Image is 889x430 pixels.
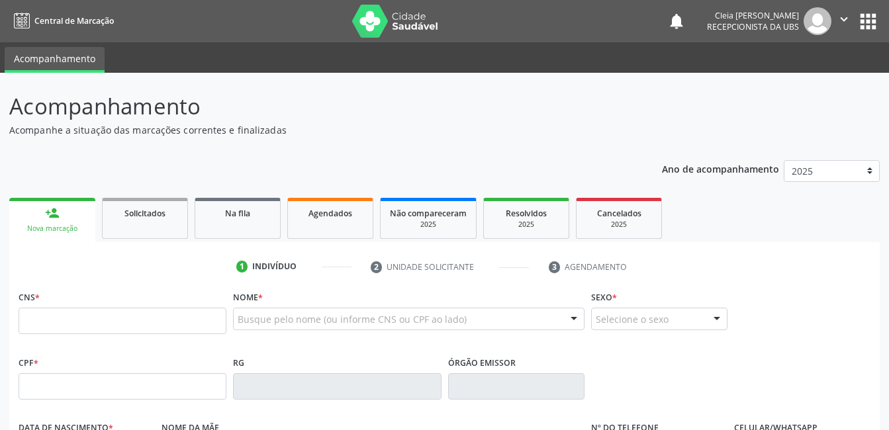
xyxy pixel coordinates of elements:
div: Indivíduo [252,261,297,273]
label: Sexo [591,287,617,308]
span: Não compareceram [390,208,467,219]
button: notifications [667,12,686,30]
span: Busque pelo nome (ou informe CNS ou CPF ao lado) [238,312,467,326]
div: 1 [236,261,248,273]
div: person_add [45,206,60,220]
a: Acompanhamento [5,47,105,73]
i:  [837,12,851,26]
span: Agendados [308,208,352,219]
label: CNS [19,287,40,308]
span: Solicitados [124,208,165,219]
label: Nome [233,287,263,308]
p: Ano de acompanhamento [662,160,779,177]
span: Resolvidos [506,208,547,219]
span: Central de Marcação [34,15,114,26]
div: 2025 [586,220,652,230]
p: Acompanhamento [9,90,619,123]
div: Nova marcação [19,224,86,234]
button: apps [857,10,880,33]
div: 2025 [493,220,559,230]
span: Selecione o sexo [596,312,669,326]
a: Central de Marcação [9,10,114,32]
label: CPF [19,353,38,373]
div: Cleia [PERSON_NAME] [707,10,799,21]
button:  [831,7,857,35]
span: Recepcionista da UBS [707,21,799,32]
div: 2025 [390,220,467,230]
label: Órgão emissor [448,353,516,373]
label: RG [233,353,244,373]
span: Na fila [225,208,250,219]
span: Cancelados [597,208,641,219]
p: Acompanhe a situação das marcações correntes e finalizadas [9,123,619,137]
img: img [804,7,831,35]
